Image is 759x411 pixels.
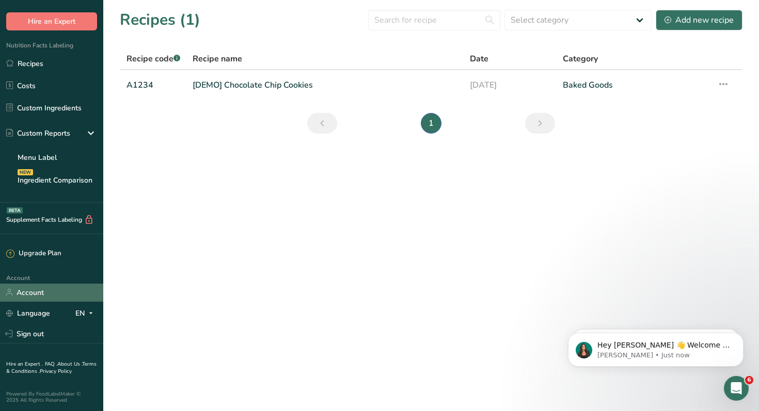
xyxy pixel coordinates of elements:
a: FAQ . [45,360,57,368]
div: BETA [7,207,23,213]
button: Hire an Expert [6,12,97,30]
iframe: Intercom notifications message [552,311,759,383]
a: Language [6,304,50,322]
a: [DEMO] Chocolate Chip Cookies [193,74,457,96]
a: Terms & Conditions . [6,360,97,375]
div: Upgrade Plan [6,249,61,259]
div: EN [75,307,97,319]
button: Add new recipe [656,10,742,30]
h1: Recipes (1) [120,8,200,31]
a: Privacy Policy [40,368,72,375]
span: Date [470,53,488,65]
a: Hire an Expert . [6,360,43,368]
div: NEW [18,169,33,175]
span: 6 [745,376,753,384]
a: About Us . [57,360,82,368]
iframe: Intercom live chat [724,376,749,401]
a: Next page [525,113,555,134]
a: Baked Goods [563,74,705,96]
a: [DATE] [470,74,550,96]
a: Previous page [307,113,337,134]
div: Powered By FoodLabelMaker © 2025 All Rights Reserved [6,391,97,403]
span: Category [563,53,598,65]
span: Recipe code [126,53,180,64]
div: Add new recipe [665,14,734,26]
div: Custom Reports [6,128,70,139]
a: A1234 [126,74,180,96]
input: Search for recipe [368,10,500,30]
span: Recipe name [193,53,242,65]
